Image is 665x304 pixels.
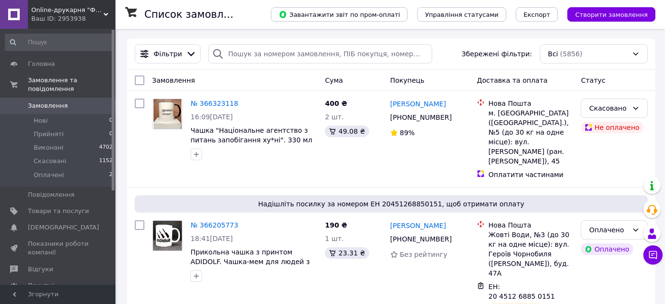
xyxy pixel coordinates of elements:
[109,116,113,125] span: 0
[581,122,643,133] div: Не оплачено
[139,199,644,209] span: Надішліть посилку за номером ЕН 20451268850151, щоб отримати оплату
[488,230,573,278] div: Жовті Води, №3 (до 30 кг на одне місце): вул. Героїв Чорнобиля ([PERSON_NAME]), буд. 47А
[153,49,182,59] span: Фільтри
[271,7,408,22] button: Завантажити звіт по пром-оплаті
[31,14,115,23] div: Ваш ID: 2953938
[191,127,312,153] a: Чашка "Національне агентство з питань запобігання ху*ні". 330 мл Чашка с приколом для дорослих
[279,10,400,19] span: Завантажити звіт по пром-оплаті
[488,108,573,166] div: м. [GEOGRAPHIC_DATA] ([GEOGRAPHIC_DATA].), №5 (до 30 кг на одне місце): вул. [PERSON_NAME] (ран. ...
[152,220,183,251] a: Фото товару
[325,235,344,242] span: 1 шт.
[558,10,655,18] a: Створити замовлення
[153,99,181,129] img: Фото товару
[589,103,628,114] div: Скасовано
[34,130,64,139] span: Прийняті
[477,76,548,84] span: Доставка та оплата
[390,221,446,230] a: [PERSON_NAME]
[390,76,424,84] span: Покупець
[34,143,64,152] span: Виконані
[488,220,573,230] div: Нова Пошта
[548,49,558,59] span: Всі
[390,114,452,121] span: [PHONE_NUMBER]
[417,7,506,22] button: Управління статусами
[191,235,233,242] span: 18:41[DATE]
[643,245,663,265] button: Чат з покупцем
[488,283,555,300] span: ЕН: 20 4512 6885 0151
[516,7,558,22] button: Експорт
[28,60,55,68] span: Головна
[144,9,242,20] h1: Список замовлень
[28,240,89,257] span: Показники роботи компанії
[28,223,99,232] span: [DEMOGRAPHIC_DATA]
[390,99,446,109] a: [PERSON_NAME]
[425,11,499,18] span: Управління статусами
[109,171,113,179] span: 2
[191,248,310,275] a: Прикольна чашка з принтом ADIDOLF. Чашка-мем для людей з почуттям гумору. 330 мл
[5,34,114,51] input: Пошук
[325,247,369,259] div: 23.31 ₴
[191,100,238,107] a: № 366323118
[581,76,605,84] span: Статус
[191,221,238,229] a: № 366205773
[153,221,181,251] img: Фото товару
[28,281,54,290] span: Покупці
[28,101,68,110] span: Замовлення
[488,170,573,179] div: Оплатити частинами
[28,207,89,215] span: Товари та послуги
[152,76,195,84] span: Замовлення
[208,44,432,63] input: Пошук за номером замовлення, ПІБ покупця, номером телефону, Email, номером накладної
[581,243,633,255] div: Оплачено
[560,50,583,58] span: (5856)
[575,11,648,18] span: Створити замовлення
[325,100,347,107] span: 400 ₴
[109,130,113,139] span: 0
[461,49,532,59] span: Збережені фільтри:
[28,190,75,199] span: Повідомлення
[34,171,64,179] span: Оплачені
[99,157,113,165] span: 1152
[325,113,344,121] span: 2 шт.
[31,6,103,14] span: Online-друкарня "Формат плюс". ФОП Короткевич С.О.
[400,251,448,258] span: Без рейтингу
[28,76,115,93] span: Замовлення та повідомлення
[34,157,66,165] span: Скасовані
[488,99,573,108] div: Нова Пошта
[34,116,48,125] span: Нові
[28,265,53,274] span: Відгуки
[325,221,347,229] span: 190 ₴
[567,7,655,22] button: Створити замовлення
[325,76,343,84] span: Cума
[589,225,628,235] div: Оплачено
[99,143,113,152] span: 4702
[524,11,550,18] span: Експорт
[390,235,452,243] span: [PHONE_NUMBER]
[400,129,415,137] span: 89%
[191,113,233,121] span: 16:09[DATE]
[325,126,369,137] div: 49.08 ₴
[152,99,183,129] a: Фото товару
